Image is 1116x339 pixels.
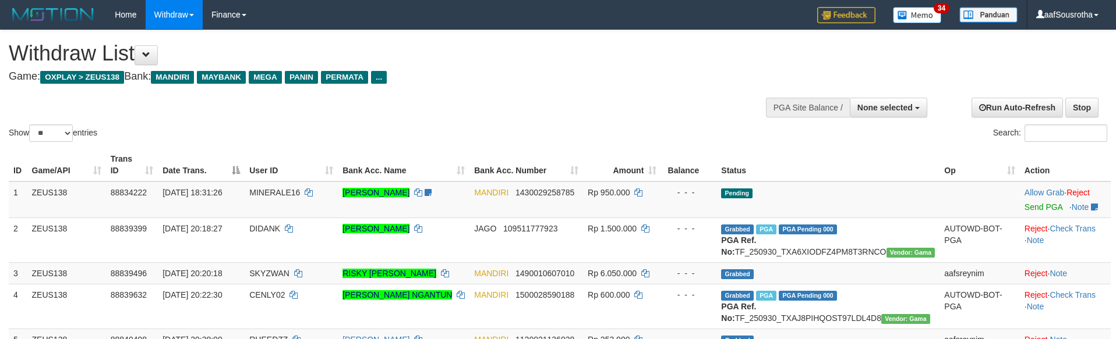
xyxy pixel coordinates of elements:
th: User ID: activate to sort column ascending [245,148,338,181]
span: 88839399 [111,224,147,233]
td: 3 [9,262,27,284]
td: ZEUS138 [27,181,106,218]
a: [PERSON_NAME] [342,188,409,197]
th: Bank Acc. Number: activate to sort column ascending [469,148,583,181]
h1: Withdraw List [9,42,732,65]
span: MEGA [249,71,282,84]
span: PANIN [285,71,318,84]
img: Button%20Memo.svg [893,7,942,23]
img: Feedback.jpg [817,7,875,23]
th: Trans ID: activate to sort column ascending [106,148,158,181]
img: panduan.png [959,7,1018,23]
a: Check Trans [1050,290,1096,299]
td: · · [1020,217,1111,262]
span: Rp 1.500.000 [588,224,637,233]
a: Run Auto-Refresh [972,98,1063,117]
th: Status [716,148,940,181]
span: JAGO [474,224,496,233]
span: 88834222 [111,188,147,197]
label: Show entries [9,124,97,142]
span: Grabbed [721,291,754,301]
span: [DATE] 20:18:27 [163,224,222,233]
span: · [1025,188,1066,197]
a: Reject [1025,269,1048,278]
span: OXPLAY > ZEUS138 [40,71,124,84]
a: Reject [1025,224,1048,233]
span: Copy 1500028590188 to clipboard [515,290,574,299]
th: ID [9,148,27,181]
a: Stop [1065,98,1099,117]
span: Copy 1490010607010 to clipboard [515,269,574,278]
span: Copy 1430029258785 to clipboard [515,188,574,197]
b: PGA Ref. No: [721,235,756,256]
td: · [1020,181,1111,218]
span: Grabbed [721,224,754,234]
span: Marked by aafchomsokheang [756,291,776,301]
a: Allow Grab [1025,188,1064,197]
td: AUTOWD-BOT-PGA [940,284,1020,329]
span: Copy 109511777923 to clipboard [503,224,557,233]
div: PGA Site Balance / [766,98,850,117]
a: Note [1050,269,1067,278]
span: DIDANK [249,224,280,233]
a: Send PGA [1025,202,1062,212]
span: [DATE] 18:31:26 [163,188,222,197]
a: RISKY [PERSON_NAME] [342,269,436,278]
a: Note [1072,202,1089,212]
th: Op: activate to sort column ascending [940,148,1020,181]
th: Balance [661,148,716,181]
span: Marked by aafchomsokheang [756,224,776,234]
span: Rp 950.000 [588,188,630,197]
td: aafsreynim [940,262,1020,284]
span: CENLY02 [249,290,285,299]
span: ... [371,71,387,84]
span: None selected [857,103,913,112]
th: Bank Acc. Name: activate to sort column ascending [338,148,469,181]
span: SKYZWAN [249,269,289,278]
td: ZEUS138 [27,284,106,329]
span: PGA Pending [779,291,837,301]
td: ZEUS138 [27,217,106,262]
span: Vendor URL: https://trx31.1velocity.biz [887,248,935,258]
td: · · [1020,284,1111,329]
a: [PERSON_NAME] NGANTUN [342,290,452,299]
a: Note [1027,302,1044,311]
input: Search: [1025,124,1107,142]
span: Rp 6.050.000 [588,269,637,278]
button: None selected [850,98,927,117]
td: ZEUS138 [27,262,106,284]
th: Game/API: activate to sort column ascending [27,148,106,181]
select: Showentries [29,124,73,142]
a: Check Trans [1050,224,1096,233]
img: MOTION_logo.png [9,6,97,23]
td: 1 [9,181,27,218]
span: [DATE] 20:22:30 [163,290,222,299]
span: MINERALE16 [249,188,300,197]
td: TF_250930_TXAJ8PIHQOST97LDL4D8 [716,284,940,329]
span: Vendor URL: https://trx31.1velocity.biz [881,314,930,324]
div: - - - [666,187,712,198]
label: Search: [993,124,1107,142]
span: PGA Pending [779,224,837,234]
td: TF_250930_TXA6XIODFZ4PM8T3RNCO [716,217,940,262]
td: AUTOWD-BOT-PGA [940,217,1020,262]
span: PERMATA [321,71,368,84]
a: Note [1027,235,1044,245]
span: [DATE] 20:20:18 [163,269,222,278]
th: Action [1020,148,1111,181]
span: 88839632 [111,290,147,299]
span: 88839496 [111,269,147,278]
span: Rp 600.000 [588,290,630,299]
b: PGA Ref. No: [721,302,756,323]
td: 2 [9,217,27,262]
span: Grabbed [721,269,754,279]
a: Reject [1066,188,1090,197]
span: 34 [934,3,949,13]
span: MANDIRI [474,269,508,278]
span: Pending [721,188,753,198]
a: Reject [1025,290,1048,299]
div: - - - [666,267,712,279]
span: MAYBANK [197,71,246,84]
div: - - - [666,289,712,301]
th: Date Trans.: activate to sort column descending [158,148,245,181]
